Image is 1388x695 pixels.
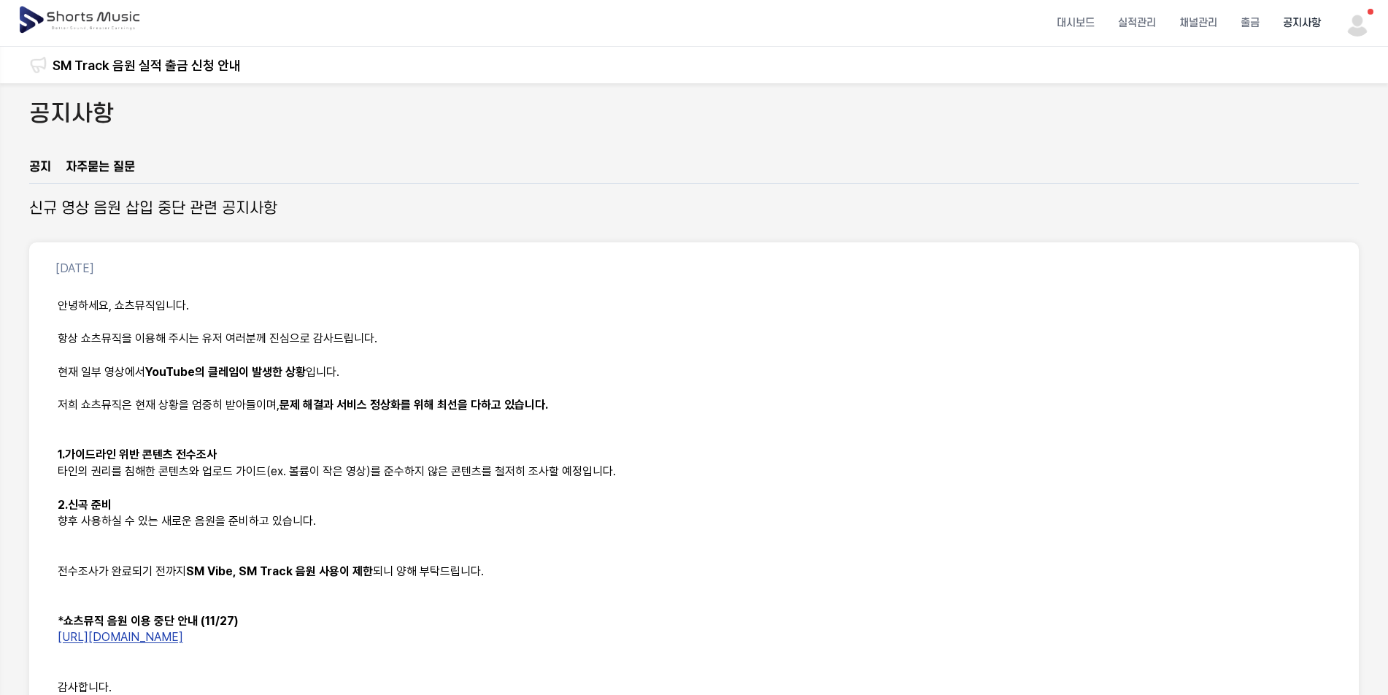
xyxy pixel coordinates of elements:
[58,448,217,461] strong: 1.가이드라인 위반 콘텐츠 전수조사
[53,55,241,75] a: SM Track 음원 실적 출금 신청 안내
[29,199,277,219] h2: 신규 영상 음원 삽입 중단 관련 공지사항
[58,564,1330,580] p: 전수조사가 완료되기 전까지 되니 양해 부탁드립니다.
[58,464,1330,480] p: 타인의 권리를 침해한 콘텐츠와 업로드 가이드(ex. 볼륨이 작은 영상)를 준수하지 않은 콘텐츠를 철저히 조사할 예정입니다.
[63,614,239,628] strong: 쇼츠뮤직 음원 이용 중단 안내 (11/27)
[58,397,1330,414] p: 저희 쇼츠뮤직은 현재 상황을 엄중히 받아들이며,
[1168,4,1229,42] a: 채널관리
[66,158,135,183] a: 자주묻는 질문
[58,498,112,512] strong: 2.신곡 준비
[1106,4,1168,42] a: 실적관리
[1344,10,1370,37] img: 사용자 이미지
[29,98,114,131] h2: 공지사항
[58,331,1330,347] p: 항상 쇼츠뮤직을 이용해 주시는 유저 여러분께 진심으로 감사드립니다.
[145,365,306,379] strong: YouTube의 클레임이 발생한 상황
[58,513,1330,530] p: 향후 사용하실 수 있는 새로운 음원을 준비하고 있습니다.
[279,398,548,412] strong: 문제 해결과 서비스 정상화를 위해 최선을 다하고 있습니다.
[186,564,373,578] strong: SM Vibe, SM Track 음원 사용이 제한
[1229,4,1271,42] a: 출금
[58,631,183,645] a: [URL][DOMAIN_NAME]
[1045,4,1106,42] a: 대시보드
[29,158,51,183] a: 공지
[1271,4,1333,42] a: 공지사항
[58,364,1330,381] p: 현재 일부 영상에서 입니다.
[55,260,94,277] p: [DATE]
[29,56,47,74] img: 알림 아이콘
[58,298,1330,315] p: 안녕하세요, 쇼츠뮤직입니다.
